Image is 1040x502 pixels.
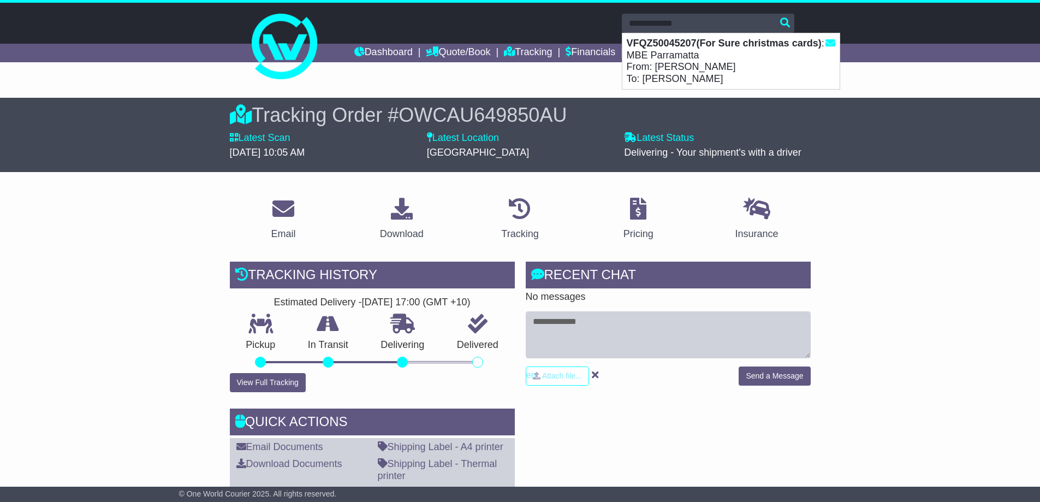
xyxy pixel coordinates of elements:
a: Financials [566,44,615,62]
p: Delivered [441,339,515,351]
a: Quote/Book [426,44,490,62]
a: Tracking [504,44,552,62]
div: : MBE Parramatta From: [PERSON_NAME] To: [PERSON_NAME] [622,33,840,89]
span: Delivering - Your shipment's with a driver [624,147,801,158]
p: No messages [526,291,811,303]
a: Email [264,194,302,245]
div: Estimated Delivery - [230,297,515,309]
a: Dashboard [354,44,413,62]
a: Tracking [494,194,545,245]
p: In Transit [292,339,365,351]
a: Shipping Label - Thermal printer [378,458,497,481]
label: Latest Location [427,132,499,144]
div: Tracking Order # [230,103,811,127]
div: Tracking [501,227,538,241]
div: Download [380,227,424,241]
p: Pickup [230,339,292,351]
div: Email [271,227,295,241]
div: Insurance [735,227,778,241]
span: © One World Courier 2025. All rights reserved. [179,489,337,498]
a: Download [373,194,431,245]
label: Latest Status [624,132,694,144]
span: [DATE] 10:05 AM [230,147,305,158]
div: Pricing [623,227,653,241]
strong: VFQZ50045207(For Sure christmas cards) [627,38,822,49]
a: Shipping Label - A4 printer [378,441,503,452]
p: Delivering [365,339,441,351]
a: Email Documents [236,441,323,452]
button: Send a Message [739,367,810,386]
div: Tracking history [230,262,515,291]
div: [DATE] 17:00 (GMT +10) [362,297,471,309]
span: OWCAU649850AU [399,104,567,126]
a: Pricing [616,194,661,245]
button: View Full Tracking [230,373,306,392]
div: Quick Actions [230,409,515,438]
a: Insurance [728,194,786,245]
label: Latest Scan [230,132,290,144]
div: RECENT CHAT [526,262,811,291]
span: [GEOGRAPHIC_DATA] [427,147,529,158]
a: Download Documents [236,458,342,469]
